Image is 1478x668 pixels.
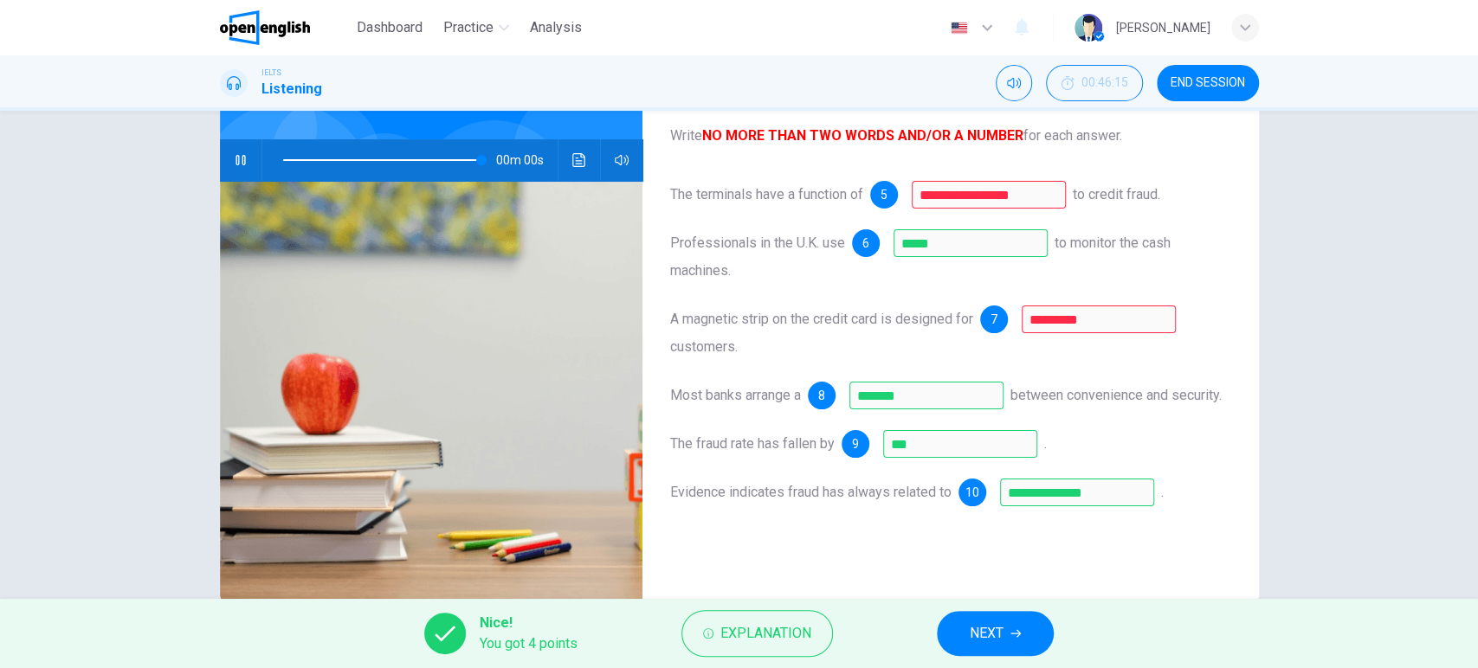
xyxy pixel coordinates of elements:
span: Most banks arrange a [670,387,801,403]
input: tamper resistance [912,181,1066,209]
input: 24%; 24 percent; twenty four percent; [883,430,1037,458]
span: Evidence indicates fraud has always related to [670,484,952,500]
span: 10 [965,486,979,498]
button: Explanation [681,610,833,657]
span: Complete the notes below. Write for each answer. [670,84,1231,146]
img: en [948,22,970,35]
input: balance [849,382,1004,409]
input: old technology [1000,479,1154,506]
span: NEXT [970,621,1004,646]
button: END SESSION [1157,65,1259,101]
span: Nice! [480,613,578,633]
button: Click to see the audio transcription [565,139,593,181]
span: The fraud rate has fallen by [670,435,835,452]
span: Explanation [720,621,811,646]
span: 00:46:15 [1081,76,1128,90]
img: OpenEnglish logo [220,10,311,45]
h1: Listening [261,79,322,100]
span: Practice [443,17,494,38]
span: 5 [881,189,887,201]
span: END SESSION [1171,76,1245,90]
button: 00:46:15 [1046,65,1143,101]
span: . [1161,484,1164,500]
span: Professionals in the U.K. use [670,234,845,251]
button: NEXT [937,611,1054,656]
img: Profile picture [1075,14,1102,42]
span: 6 [862,237,869,249]
span: Analysis [530,17,582,38]
input: radar [894,229,1048,257]
b: NO MORE THAN TWO WORDS AND/OR A NUMBER [702,127,1023,144]
span: You got 4 points [480,633,578,654]
button: Practice [436,12,516,43]
button: Dashboard [350,12,429,43]
input: traveling; travelling [1022,305,1176,333]
button: Analysis [523,12,589,43]
span: A magnetic strip on the credit card is designed for [670,311,973,327]
span: 8 [818,389,825,401]
span: to credit fraud. [1073,186,1160,202]
span: . [1044,435,1047,452]
span: The terminals have a function of [670,186,863,202]
div: Mute [996,65,1032,101]
span: IELTS [261,67,281,79]
span: 7 [991,313,997,325]
span: 00m 00s [496,139,558,181]
div: [PERSON_NAME] [1116,17,1210,38]
img: Credit Card Fraud [220,181,642,602]
div: Hide [1046,65,1143,101]
span: 9 [852,438,859,450]
span: between convenience and security. [1010,387,1222,403]
a: OpenEnglish logo [220,10,351,45]
span: customers. [670,338,738,355]
span: Dashboard [357,17,423,38]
